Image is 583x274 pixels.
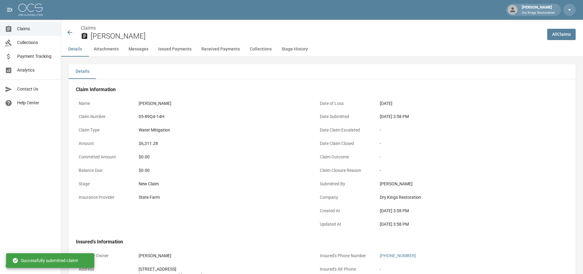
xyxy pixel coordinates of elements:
[89,42,124,57] button: Attachments
[380,181,548,187] div: [PERSON_NAME]
[81,24,542,32] nav: breadcrumb
[380,113,548,120] div: [DATE] 3:58 PM
[17,67,56,73] span: Analytics
[139,181,307,187] div: New Claim
[380,221,548,228] div: [DATE] 3:58 PM
[76,98,131,109] p: Name
[317,178,372,190] p: Submitted By
[81,25,96,31] a: Claims
[18,4,43,16] img: ocs-logo-white-transparent.png
[139,140,158,147] div: $6,311.28
[317,250,372,262] p: Insured's Phone Number
[61,42,89,57] button: Details
[139,194,160,201] div: State Farm
[380,100,392,107] div: [DATE]
[380,167,548,174] div: -
[317,98,372,109] p: Date of Loss
[317,111,372,123] p: Date Submitted
[380,194,548,201] div: Dry Kings Restoration
[317,191,372,203] p: Company
[139,113,164,120] div: 05-89Q4-14H
[17,86,56,92] span: Contact Us
[91,32,542,41] h2: [PERSON_NAME]
[139,127,170,133] div: Water Mitigation
[317,151,372,163] p: Claim Outcome
[139,100,171,107] div: [PERSON_NAME]
[69,64,96,79] button: Details
[317,124,372,136] p: Date Claim Escalated
[277,42,313,57] button: Stage History
[380,208,548,214] div: [DATE] 3:58 PM
[139,253,171,259] div: [PERSON_NAME]
[76,178,131,190] p: Stage
[380,127,548,133] div: -
[317,205,372,217] p: Created At
[76,239,551,245] h4: Insured's Information
[139,154,307,160] div: $0.00
[153,42,196,57] button: Issued Payments
[139,167,307,174] div: $0.00
[17,100,56,106] span: Help Center
[317,165,372,176] p: Claim Closure Reason
[124,42,153,57] button: Messages
[519,4,557,15] div: [PERSON_NAME]
[76,151,131,163] p: Committed Amount
[69,64,576,79] div: details tabs
[17,26,56,32] span: Claims
[76,250,131,262] p: Property Owner
[380,154,548,160] div: -
[76,124,131,136] p: Claim Type
[17,53,56,60] span: Payment Tracking
[61,42,583,57] div: anchor tabs
[139,266,215,272] div: [STREET_ADDRESS]
[196,42,245,57] button: Received Payments
[380,253,416,258] a: [PHONE_NUMBER]
[76,87,551,93] h4: Claim Information
[76,138,131,150] p: Amount
[76,191,131,203] p: Insurance Provider
[76,165,131,176] p: Balance Due
[547,29,576,40] a: AllClaims
[4,4,16,16] button: open drawer
[76,111,131,123] p: Claim Number
[317,218,372,230] p: Updated At
[6,263,55,269] div: © 2025 One Claim Solution
[245,42,277,57] button: Collections
[12,255,78,266] div: Successfully submitted claim!
[17,39,56,46] span: Collections
[380,140,548,147] div: -
[522,10,555,16] p: Dry Kings Restoration
[380,266,381,272] div: -
[317,138,372,150] p: Date Claim Closed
